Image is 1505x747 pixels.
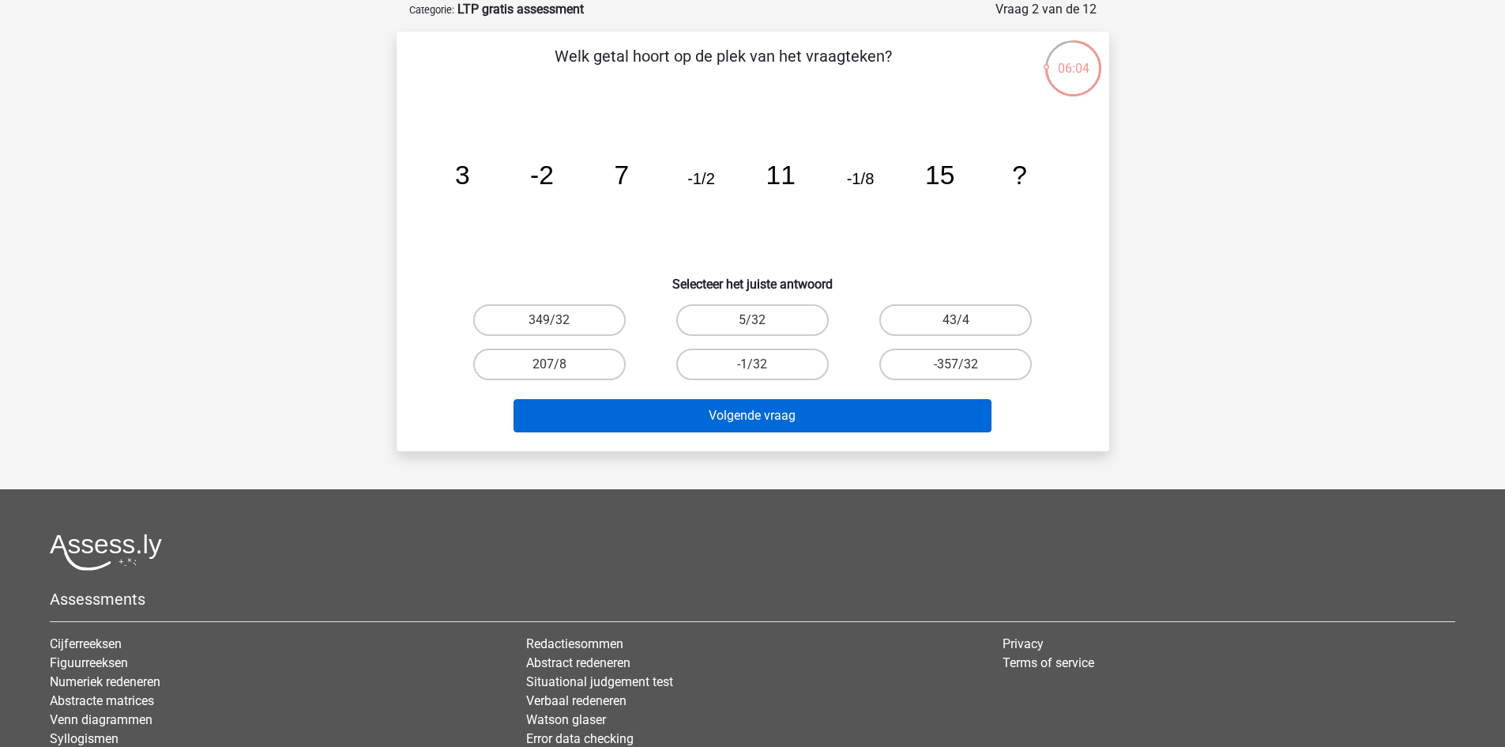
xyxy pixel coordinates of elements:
[422,44,1025,92] p: Welk getal hoort op de plek van het vraagteken?
[1003,655,1094,670] a: Terms of service
[846,170,874,187] tspan: -1/8
[526,693,626,708] a: Verbaal redeneren
[409,4,454,16] small: Categorie:
[676,304,829,336] label: 5/32
[50,655,128,670] a: Figuurreeksen
[676,349,829,380] label: -1/32
[50,636,122,651] a: Cijferreeksen
[50,590,1455,609] h5: Assessments
[50,693,154,708] a: Abstracte matrices
[454,160,469,190] tspan: 3
[526,712,606,727] a: Watson glaser
[526,655,630,670] a: Abstract redeneren
[457,2,584,17] strong: LTP gratis assessment
[473,304,626,336] label: 349/32
[1012,160,1027,190] tspan: ?
[1044,39,1103,78] div: 06:04
[766,160,795,190] tspan: 11
[526,674,673,689] a: Situational judgement test
[879,304,1032,336] label: 43/4
[50,674,160,689] a: Numeriek redeneren
[422,264,1084,292] h6: Selecteer het juiste antwoord
[526,731,634,746] a: Error data checking
[614,160,629,190] tspan: 7
[473,349,626,380] label: 207/8
[50,731,119,746] a: Syllogismen
[50,534,162,571] img: Assessly logo
[50,712,152,727] a: Venn diagrammen
[526,636,623,651] a: Redactiesommen
[687,170,715,187] tspan: -1/2
[514,399,991,432] button: Volgende vraag
[530,160,554,190] tspan: -2
[879,349,1032,380] label: -357/32
[925,160,954,190] tspan: 15
[1003,636,1044,651] a: Privacy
